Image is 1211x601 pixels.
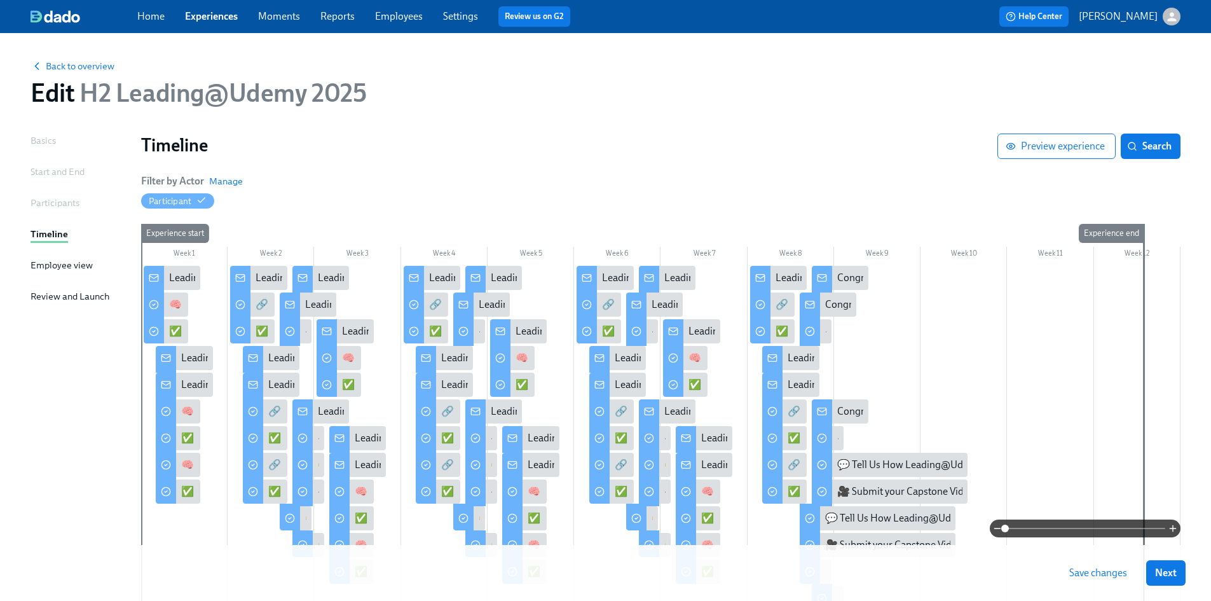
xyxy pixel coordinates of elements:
[181,431,389,445] div: ✅ Put Your Decision-Making Skills into Practice
[256,298,430,312] div: 🔗 Connect: Group Coaching Session #1
[762,426,807,450] div: ✅ Do: Continue Practicing Your Skills
[663,373,708,397] div: ✅ Put Your Cross-Functional Collaboration Skills into Practice
[920,247,1007,263] div: Week 10
[528,458,640,472] div: Leading@Udemy: Week 5
[688,324,800,338] div: Leading@Udemy: Week 7
[602,324,766,338] div: ✅ Do: Continue Practicing Your Skills
[181,485,389,499] div: ✅ Put Your Decision-Making Skills into Practice
[812,266,868,290] div: Congratulations! You've completed all 4 Skill Sprints!
[243,346,299,370] div: Leading@Udemy: Week 2
[825,511,1034,525] div: 💬 Tell Us How Leading@Udemy Impacted You!
[268,404,442,418] div: 🔗 Connect: Group Coaching Session #1
[292,266,349,290] div: Leading@Udemy: Skill 1 Sprint Complete!
[762,399,807,424] div: 🔗 Connect: Group Coaching Session #4
[465,266,522,290] div: Leading@Udemy: Skill 2 Sprint Complete!
[31,289,109,303] div: Review and Launch
[156,346,212,370] div: Leading@Udemy: Week 1
[788,378,900,392] div: Leading@Udemy: Week 8
[465,480,497,504] div: 🚀 Track Your Progress: Coaching Post Skills Survey
[602,298,777,312] div: 🔗 Connect: Group Coaching Session #3
[528,538,761,552] div: 🧠 Learn: Key Strategies for Leading Through Change
[516,351,749,365] div: 🧠 Learn: Key Strategies for Leading Through Change
[429,271,542,285] div: Leading@Udemy: Week 4
[329,506,374,530] div: ✅ Put Your Coaching Skills into Practice
[812,480,968,504] div: 🎥 Submit your Capstone Video
[812,426,844,450] div: 🚀 Track Your Progress: Cross- Functional Collaboration Post Skills Survey
[441,378,554,392] div: Leading@Udemy: Week 4
[441,404,616,418] div: 🔗 Connect: Group Coaching Session #2
[664,404,845,418] div: Leading@Udemy: Skill 3 Sprint Complete!
[31,165,85,179] div: Start and End
[676,426,732,450] div: Leading@Udemy: Week 7
[701,458,813,472] div: Leading@Udemy: Week 7
[74,78,366,108] span: H2 Leading@Udemy 2025
[788,404,963,418] div: 🔗 Connect: Group Coaching Session #4
[453,506,485,530] div: 🤔 Reflect
[31,258,93,272] div: Employee view
[626,319,658,343] div: 🚀 Track Your Progress: Change Leadership Post Skills Survey
[31,134,56,148] div: Basics
[292,480,324,504] div: 🚀 Track Your Progress: Decision Making Post Skills Survey
[230,266,287,290] div: Leading@Udemy: Week 2
[812,453,968,477] div: 💬 Tell Us How Leading@Udemy Impacted You!
[31,10,137,23] a: dado
[1079,224,1144,243] div: Experience end
[185,10,238,22] a: Experiences
[750,319,795,343] div: ✅ Do: Continue Practicing Your Skills
[490,373,535,397] div: ✅ Put Your Change Leadership Skills into Practice
[800,293,856,317] div: Congratulations! You've completed the Final Priority Skill!
[280,506,311,530] div: 🤔 Reflect
[209,175,243,188] span: Manage
[825,538,962,552] div: 🎥 Submit your Capstone Video
[748,247,834,263] div: Week 8
[181,351,292,365] div: Leading@Udemy: Week 1
[1155,567,1177,579] span: Next
[1130,140,1172,153] span: Search
[243,399,287,424] div: 🔗 Connect: Group Coaching Session #1
[156,373,212,397] div: Leading@Udemy: Week 1
[639,480,671,504] div: 🚀 Track Your Progress: Change Leadership Post Skills Survey
[31,10,80,23] img: dado
[31,60,114,73] button: Back to overview
[453,293,510,317] div: Leading@Udemy: Skill 2 Sprint Complete!
[602,271,715,285] div: Leading@Udemy: Week 6
[401,247,488,263] div: Week 4
[404,266,460,290] div: Leading@Udemy: Week 4
[626,293,683,317] div: Leading@Udemy: Skill 3 Sprint Complete!
[762,453,807,477] div: 🔗 Connect: Group Coaching Session #4
[577,266,633,290] div: Leading@Udemy: Week 6
[639,266,695,290] div: Leading@Udemy: Skill 3 Sprint Complete!
[156,480,200,504] div: ✅ Put Your Decision-Making Skills into Practice
[652,298,833,312] div: Leading@Udemy: Skill 3 Sprint Complete!
[416,480,460,504] div: ✅ Do: Continue Practicing Your Skills
[230,319,275,343] div: ✅ Do: Continue Practicing Your Skills
[228,247,314,263] div: Week 2
[577,293,621,317] div: 🔗 Connect: Group Coaching Session #3
[491,404,672,418] div: Leading@Udemy: Skill 2 Sprint Complete!
[528,511,746,525] div: ✅ Put Your Change Leadership Skills into Practice
[997,134,1116,159] button: Preview experience
[788,351,900,365] div: Leading@Udemy: Week 8
[156,453,200,477] div: 🧠 Learn: Mastering Decision Making
[528,431,640,445] div: Leading@Udemy: Week 5
[589,346,646,370] div: Leading@Udemy: Week 6
[660,247,747,263] div: Week 7
[404,319,448,343] div: ✅ Do: Continue Practicing Your Skills
[268,458,442,472] div: 🔗 Connect: Group Coaching Session #1
[292,453,324,477] div: 🤔 Reflect
[137,10,165,22] a: Home
[788,458,963,472] div: 🔗 Connect: Group Coaching Session #4
[416,346,472,370] div: Leading@Udemy: Week 4
[305,298,486,312] div: Leading@Udemy: Skill 1 Sprint Complete!
[280,319,311,343] div: 🚀 Track Your Progress: Decision Making Post Skills Survey
[31,196,79,210] div: Participants
[230,293,275,317] div: 🔗 Connect: Group Coaching Session #1
[502,453,559,477] div: Leading@Udemy: Week 5
[355,538,552,552] div: 🧠 Learn: Developing Your Coaching Mindset
[429,324,593,338] div: ✅ Do: Continue Practicing Your Skills
[528,485,761,499] div: 🧠 Learn: Key Strategies for Leading Through Change
[1007,247,1093,263] div: Week 11
[329,453,386,477] div: Leading@Udemy: Week 3
[837,485,975,499] div: 🎥 Submit your Capstone Video
[479,298,660,312] div: Leading@Udemy: Skill 2 Sprint Complete!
